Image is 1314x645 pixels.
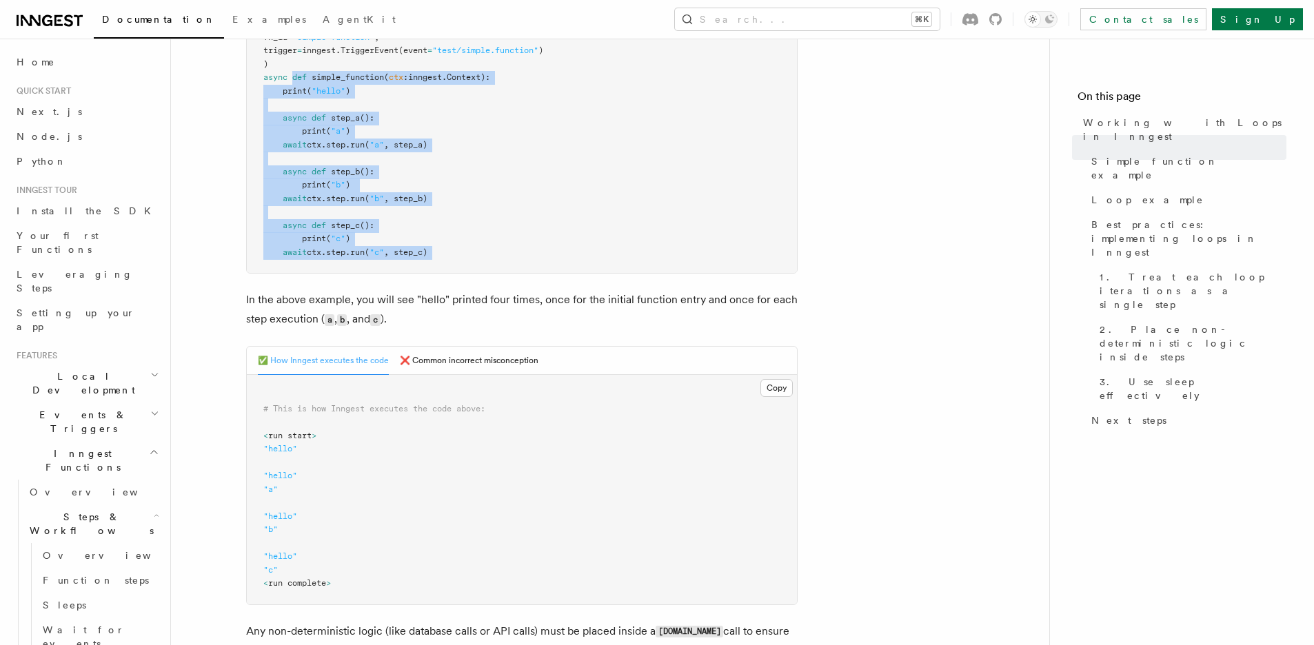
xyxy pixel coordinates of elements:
[326,578,331,588] span: >
[302,45,341,55] span: inngest.
[370,194,384,203] span: "b"
[24,510,154,537] span: Steps & Workflows
[326,247,345,257] span: step
[307,86,312,96] span: (
[365,140,370,150] span: (
[11,447,149,474] span: Inngest Functions
[374,32,379,42] span: ,
[538,45,543,55] span: )
[326,126,331,136] span: (
[325,314,334,326] code: a
[321,194,326,203] span: .
[345,140,350,150] span: .
[1080,8,1206,30] a: Contact sales
[43,600,86,611] span: Sleeps
[11,408,150,436] span: Events & Triggers
[326,234,331,243] span: (
[11,223,162,262] a: Your first Functions
[384,140,427,150] span: , step_a)
[11,99,162,124] a: Next.js
[360,113,374,123] span: ():
[321,247,326,257] span: .
[1094,265,1286,317] a: 1. Treat each loop iterations as a single step
[1078,110,1286,149] a: Working with Loops in Inngest
[389,72,403,82] span: ctx
[37,593,162,617] a: Sleeps
[384,72,389,82] span: (
[43,550,185,561] span: Overview
[43,575,149,586] span: Function steps
[17,230,99,255] span: Your first Functions
[1091,193,1204,207] span: Loop example
[1024,11,1058,28] button: Toggle dark mode
[1091,413,1166,427] span: Next steps
[331,126,345,136] span: "a"
[370,140,384,150] span: "a"
[283,247,307,257] span: await
[1086,149,1286,187] a: Simple function example
[268,578,326,588] span: run complete
[283,194,307,203] span: await
[17,156,67,167] span: Python
[17,55,55,69] span: Home
[403,72,408,82] span: :
[30,487,172,498] span: Overview
[263,484,278,494] span: "a"
[350,247,365,257] span: run
[263,578,268,588] span: <
[337,314,347,326] code: b
[360,167,374,176] span: ():
[427,45,432,55] span: =
[1091,218,1286,259] span: Best practices: implementing loops in Inngest
[263,59,268,69] span: )
[37,543,162,568] a: Overview
[17,131,82,142] span: Node.js
[11,198,162,223] a: Install the SDK
[312,431,316,440] span: >
[341,45,398,55] span: TriggerEvent
[1212,8,1303,30] a: Sign Up
[246,290,798,329] p: In the above example, you will see "hello" printed four times, once for the initial function entr...
[345,194,350,203] span: .
[326,180,331,190] span: (
[314,4,404,37] a: AgentKit
[17,307,135,332] span: Setting up your app
[292,72,307,82] span: def
[268,431,312,440] span: run start
[331,234,345,243] span: "c"
[326,194,345,203] span: step
[11,364,162,402] button: Local Development
[345,180,350,190] span: )
[1078,88,1286,110] h4: On this page
[283,140,307,150] span: await
[345,126,350,136] span: )
[24,504,162,543] button: Steps & Workflows
[307,247,321,257] span: ctx
[24,480,162,504] a: Overview
[1100,322,1286,364] span: 2. Place non-deterministic logic inside steps
[350,194,365,203] span: run
[912,12,931,26] kbd: ⌘K
[370,247,384,257] span: "c"
[11,50,162,74] a: Home
[232,14,306,25] span: Examples
[312,72,384,82] span: simple_function
[760,379,793,397] button: Copy
[370,314,380,326] code: c
[11,441,162,480] button: Inngest Functions
[331,180,345,190] span: "b"
[1086,408,1286,433] a: Next steps
[432,45,538,55] span: "test/simple.function"
[321,140,326,150] span: .
[312,167,326,176] span: def
[312,86,345,96] span: "hello"
[323,14,396,25] span: AgentKit
[1100,375,1286,402] span: 3. Use sleep effectively
[350,140,365,150] span: run
[400,347,538,375] button: ❌ Common incorrect misconception
[11,262,162,300] a: Leveraging Steps
[675,8,940,30] button: Search...⌘K
[345,86,350,96] span: )
[283,167,307,176] span: async
[224,4,314,37] a: Examples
